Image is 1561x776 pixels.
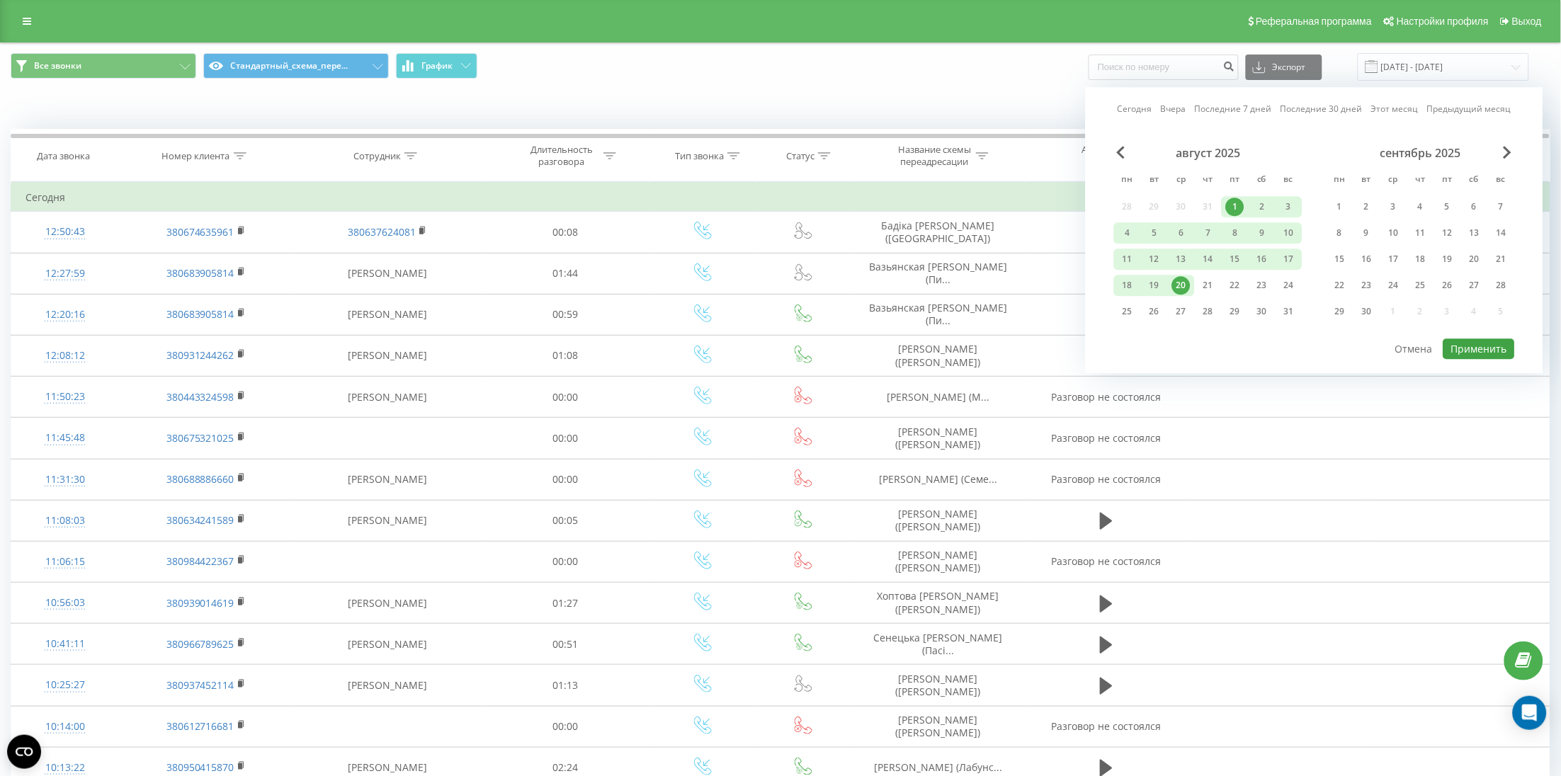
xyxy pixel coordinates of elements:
div: пт 8 авг. 2025 г. [1222,222,1249,244]
div: пн 1 сент. 2025 г. [1327,196,1353,217]
div: сб 30 авг. 2025 г. [1249,301,1276,322]
a: Этот месяц [1371,103,1419,116]
span: Вазьянская [PERSON_NAME] (Пи... [869,301,1007,327]
a: 380984422367 [166,554,234,568]
div: 9 [1358,224,1376,242]
div: чт 18 сент. 2025 г. [1407,249,1434,270]
div: 11:08:03 [25,507,104,535]
td: 01:44 [482,253,649,294]
span: Вазьянская [PERSON_NAME] (Пи... [869,260,1007,286]
button: График [396,53,477,79]
span: Previous Month [1117,146,1125,159]
div: 11 [1118,250,1137,268]
div: 29 [1226,302,1244,321]
span: Разговор не состоялся [1051,390,1161,404]
div: вт 19 авг. 2025 г. [1141,275,1168,296]
div: Номер клиента [162,150,230,162]
span: Сенецька [PERSON_NAME] (Пасі... [874,631,1003,657]
div: 17 [1280,250,1298,268]
div: пн 29 сент. 2025 г. [1327,301,1353,322]
div: чт 28 авг. 2025 г. [1195,301,1222,322]
div: 5 [1145,224,1164,242]
div: 9 [1253,224,1271,242]
div: 11:50:23 [25,383,104,411]
div: 3 [1385,198,1403,216]
div: 10:25:27 [25,671,104,699]
div: 4 [1412,198,1430,216]
td: 00:00 [482,706,649,747]
abbr: пятница [1437,170,1458,191]
td: [PERSON_NAME] ([PERSON_NAME]) [851,665,1026,706]
button: Экспорт [1246,55,1322,80]
a: 380443324598 [166,390,234,404]
div: ср 27 авг. 2025 г. [1168,301,1195,322]
div: 14 [1492,224,1511,242]
span: График [422,61,453,71]
div: 20 [1172,276,1191,295]
div: ср 17 сент. 2025 г. [1380,249,1407,270]
div: 7 [1492,198,1511,216]
div: 19 [1438,250,1457,268]
div: вт 9 сент. 2025 г. [1353,222,1380,244]
a: Последние 30 дней [1281,103,1363,116]
div: 10:56:03 [25,589,104,617]
input: Поиск по номеру [1089,55,1239,80]
button: Open CMP widget [7,735,41,769]
div: пт 15 авг. 2025 г. [1222,249,1249,270]
div: Название схемы переадресации [897,144,972,168]
div: Аудиозапись разговора [1065,144,1157,168]
abbr: четверг [1410,170,1431,191]
td: [PERSON_NAME] [293,335,482,376]
div: чт 7 авг. 2025 г. [1195,222,1222,244]
div: 18 [1118,276,1137,295]
div: чт 14 авг. 2025 г. [1195,249,1222,270]
span: Разговор не состоялся [1051,431,1161,445]
div: пн 11 авг. 2025 г. [1114,249,1141,270]
div: ср 10 сент. 2025 г. [1380,222,1407,244]
div: 6 [1465,198,1484,216]
div: 29 [1331,302,1349,321]
div: 7 [1199,224,1217,242]
a: 380675321025 [166,431,234,445]
div: 24 [1385,276,1403,295]
td: 00:00 [482,459,649,500]
div: 20 [1465,250,1484,268]
div: пн 18 авг. 2025 г. [1114,275,1141,296]
div: 28 [1199,302,1217,321]
div: пт 26 сент. 2025 г. [1434,275,1461,296]
div: вс 17 авг. 2025 г. [1276,249,1302,270]
td: 00:59 [482,294,649,335]
div: 21 [1492,250,1511,268]
div: чт 21 авг. 2025 г. [1195,275,1222,296]
a: 380637624081 [348,225,416,239]
div: Open Intercom Messenger [1513,696,1547,730]
div: вт 2 сент. 2025 г. [1353,196,1380,217]
div: сб 20 сент. 2025 г. [1461,249,1488,270]
div: 2 [1253,198,1271,216]
button: Отмена [1387,338,1441,359]
div: пт 29 авг. 2025 г. [1222,301,1249,322]
div: 15 [1331,250,1349,268]
div: пт 19 сент. 2025 г. [1434,249,1461,270]
div: чт 4 сент. 2025 г. [1407,196,1434,217]
span: Разговор не состоялся [1051,554,1161,568]
a: 380966789625 [166,637,234,651]
div: вс 3 авг. 2025 г. [1276,196,1302,217]
div: вс 21 сент. 2025 г. [1488,249,1515,270]
div: 10 [1385,224,1403,242]
div: 5 [1438,198,1457,216]
span: Реферальная программа [1256,16,1372,27]
td: [PERSON_NAME] ([PERSON_NAME]) [851,500,1026,541]
div: 22 [1226,276,1244,295]
td: [PERSON_NAME] ([PERSON_NAME]) [851,541,1026,582]
div: ср 24 сент. 2025 г. [1380,275,1407,296]
div: пт 12 сент. 2025 г. [1434,222,1461,244]
a: 380612716681 [166,719,234,733]
td: 00:00 [482,377,649,418]
div: 27 [1172,302,1191,321]
a: 380939014619 [166,596,234,610]
div: 12:27:59 [25,260,104,287]
div: 23 [1253,276,1271,295]
div: пн 8 сент. 2025 г. [1327,222,1353,244]
a: Последние 7 дней [1195,103,1272,116]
